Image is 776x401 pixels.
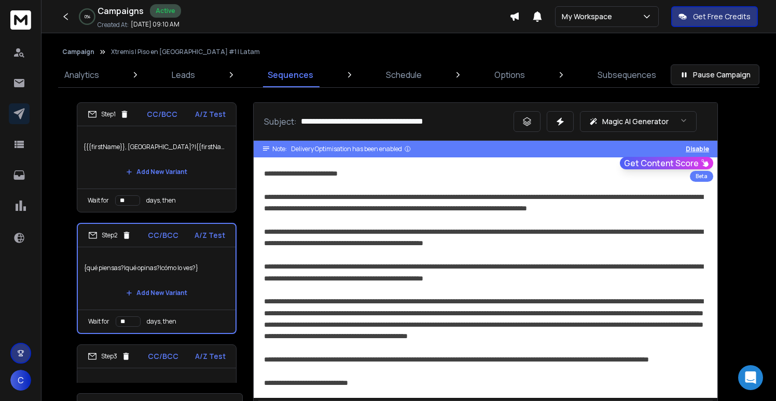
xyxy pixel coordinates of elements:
[195,109,226,119] p: A/Z Test
[62,48,94,56] button: Campaign
[264,115,297,128] p: Subject:
[98,5,144,17] h1: Campaigns
[84,132,230,162] p: {{{firstName}}, [GEOGRAPHIC_DATA]?|{{firstName}} - [GEOGRAPHIC_DATA]}
[261,62,320,87] a: Sequences
[146,196,176,205] p: days, then
[147,317,176,326] p: days, then
[88,352,131,361] div: Step 3
[488,62,531,87] a: Options
[98,21,129,29] p: Created At:
[88,196,109,205] p: Wait for
[494,69,525,81] p: Options
[291,145,411,153] div: Delivery Optimisation has been enabled
[147,109,177,119] p: CC/BCC
[195,351,226,362] p: A/Z Test
[148,230,178,240] p: CC/BCC
[380,62,428,87] a: Schedule
[118,162,196,182] button: Add New Variant
[88,231,131,240] div: Step 2
[10,370,31,391] button: C
[195,230,225,240] p: A/Z Test
[77,102,237,212] li: Step1CC/BCCA/Z Test{{{firstName}}, [GEOGRAPHIC_DATA]?|{{firstName}} - [GEOGRAPHIC_DATA]}Add New V...
[77,223,237,334] li: Step2CC/BCCA/Z Test{qué piensas?|qué opinas?|cómo lo ves?}Add New VariantWait fordays, then
[386,69,422,81] p: Schedule
[118,283,196,303] button: Add New Variant
[88,110,129,119] div: Step 1
[671,64,759,85] button: Pause Campaign
[686,145,709,153] button: Disable
[693,11,751,22] p: Get Free Credits
[591,62,662,87] a: Subsequences
[131,20,179,29] p: [DATE] 09:10 AM
[150,4,181,18] div: Active
[111,48,260,56] p: Xtremis | Piso en [GEOGRAPHIC_DATA] #1 | Latam
[598,69,656,81] p: Subsequences
[738,365,763,390] div: Open Intercom Messenger
[562,11,616,22] p: My Workspace
[172,69,195,81] p: Leads
[272,145,287,153] span: Note:
[602,116,669,127] p: Magic AI Generator
[88,317,109,326] p: Wait for
[64,69,99,81] p: Analytics
[165,62,201,87] a: Leads
[580,111,697,132] button: Magic AI Generator
[58,62,105,87] a: Analytics
[148,351,178,362] p: CC/BCC
[690,171,713,182] div: Beta
[671,6,758,27] button: Get Free Credits
[268,69,313,81] p: Sequences
[85,14,90,20] p: 0 %
[620,157,713,169] button: Get Content Score
[84,253,229,283] p: {qué piensas?|qué opinas?|cómo lo ves?}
